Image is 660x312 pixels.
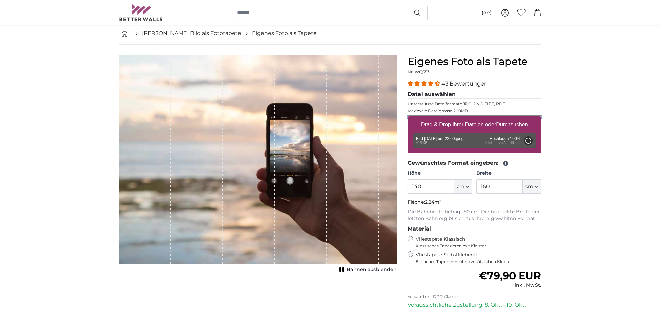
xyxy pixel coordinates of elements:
[119,55,397,274] div: 1 of 1
[441,80,488,87] span: 43 Bewertungen
[416,251,541,264] label: Vliestapete Selbstklebend
[416,243,536,249] span: Klassisches Tapezieren mit Kleister
[408,101,541,107] p: Unterstützte Dateiformate JPG, PNG, TIFF, PDF.
[347,266,397,273] span: Bahnen ausblenden
[418,118,531,131] label: Drag & Drop Ihrer Dateien oder
[119,4,163,21] img: Betterwalls
[416,236,536,249] label: Vliestapete Klassisch
[337,265,397,274] button: Bahnen ausblenden
[408,80,441,87] span: 4.40 stars
[408,301,541,309] p: Voraussichtliche Zustellung: 8. Okt. - 10. Okt.
[408,69,430,74] span: Nr. WQ553
[252,29,317,38] a: Eigenes Foto als Tapete
[408,225,541,233] legend: Material
[523,179,541,194] button: cm
[408,199,541,206] p: Fläche:
[496,122,528,127] u: Durchsuchen
[457,183,464,190] span: cm
[479,269,541,282] span: €79,90 EUR
[408,90,541,99] legend: Datei auswählen
[142,29,241,38] a: [PERSON_NAME] Bild als Fototapete
[408,108,541,114] p: Maximale Dateigrösse 200MB.
[454,179,472,194] button: cm
[476,170,541,177] label: Breite
[479,282,541,289] div: inkl. MwSt.
[408,209,541,222] p: Die Bahnbreite beträgt 50 cm. Die bedruckte Breite der letzten Bahn ergibt sich aus Ihrem gewählt...
[408,170,472,177] label: Höhe
[408,55,541,68] h1: Eigenes Foto als Tapete
[119,23,541,45] nav: breadcrumbs
[416,259,541,264] span: Einfaches Tapezieren ohne zusätzlichen Kleister
[425,199,441,205] span: 2.24m²
[525,183,533,190] span: cm
[408,159,541,167] legend: Gewünschtes Format eingeben:
[476,7,497,19] button: (de)
[408,294,541,299] p: Versand mit DPD Classic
